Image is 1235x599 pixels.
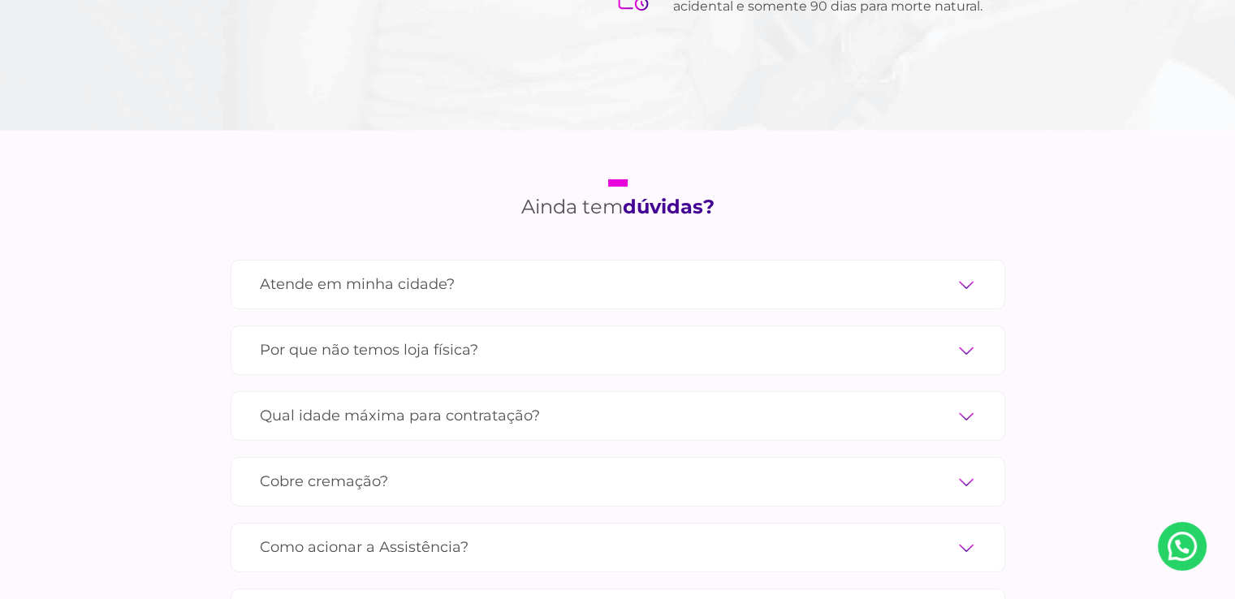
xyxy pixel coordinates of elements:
label: Qual idade máxima para contratação? [260,402,976,430]
strong: dúvidas? [623,195,715,218]
label: Como acionar a Assistência? [260,533,976,562]
label: Por que não temos loja física? [260,336,976,364]
a: Nosso Whatsapp [1158,522,1207,571]
h2: Ainda tem [521,179,715,219]
label: Atende em minha cidade? [260,270,976,299]
label: Cobre cremação? [260,468,976,496]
